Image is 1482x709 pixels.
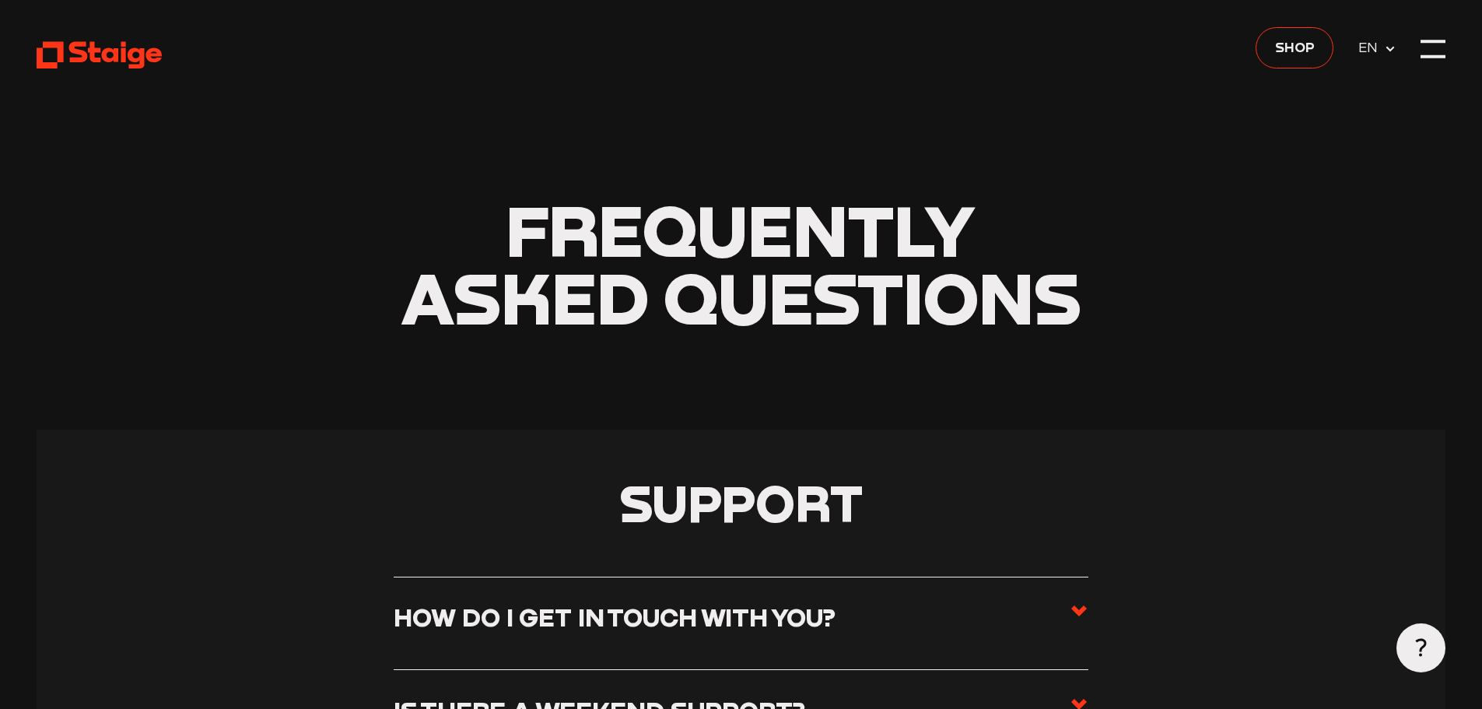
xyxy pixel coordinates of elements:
[1256,27,1333,68] a: Shop
[1358,37,1384,58] span: EN
[394,602,836,632] h3: How do I get in touch with you?
[1275,36,1315,58] span: Shop
[401,187,1081,340] span: Frequently asked questions
[619,472,863,533] span: Support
